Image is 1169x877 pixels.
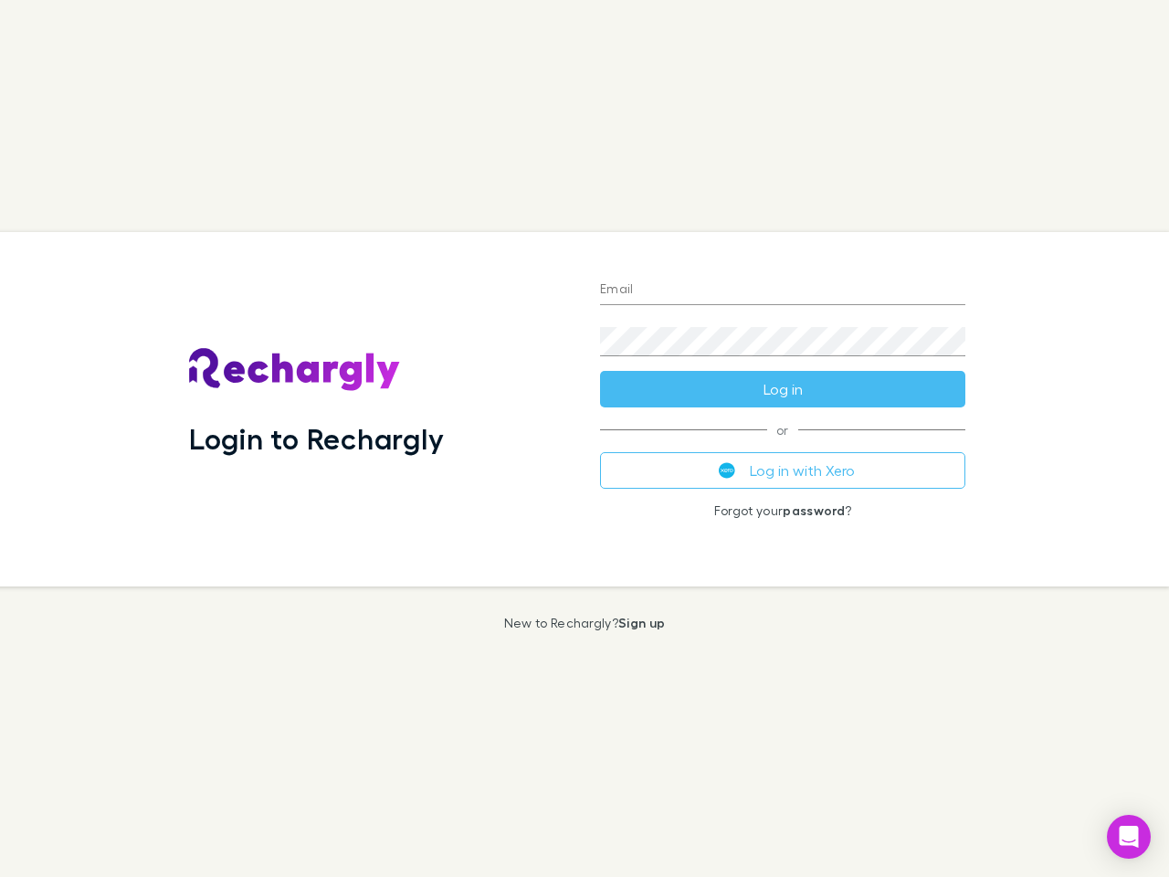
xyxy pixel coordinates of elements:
span: or [600,429,965,430]
div: Open Intercom Messenger [1107,815,1151,859]
img: Rechargly's Logo [189,348,401,392]
a: Sign up [618,615,665,630]
h1: Login to Rechargly [189,421,444,456]
p: New to Rechargly? [504,616,666,630]
img: Xero's logo [719,462,735,479]
a: password [783,502,845,518]
button: Log in with Xero [600,452,965,489]
p: Forgot your ? [600,503,965,518]
button: Log in [600,371,965,407]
